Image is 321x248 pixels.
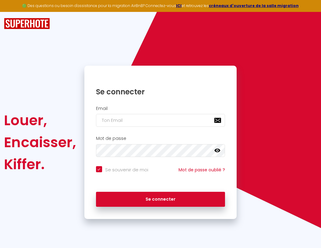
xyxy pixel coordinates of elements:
[96,106,225,111] h2: Email
[4,131,76,153] div: Encaisser,
[4,18,50,29] img: SuperHote logo
[4,109,76,131] div: Louer,
[4,153,76,175] div: Kiffer.
[96,136,225,141] h2: Mot de passe
[179,167,225,173] a: Mot de passe oublié ?
[96,192,225,207] button: Se connecter
[96,87,225,97] h1: Se connecter
[176,3,182,8] a: ICI
[209,3,299,8] a: créneaux d'ouverture de la salle migration
[96,114,225,127] input: Ton Email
